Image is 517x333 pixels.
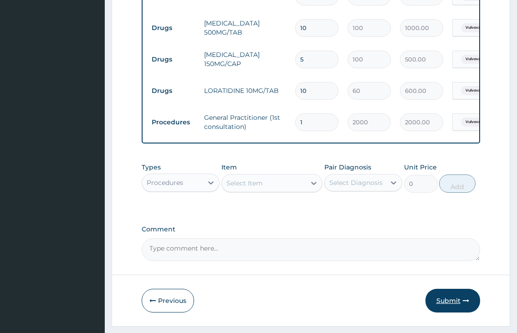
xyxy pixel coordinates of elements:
td: Procedures [147,114,200,131]
label: Item [221,163,237,172]
td: [MEDICAL_DATA] 500MG/TAB [200,14,291,41]
button: Submit [425,289,480,313]
div: Select Item [226,179,263,188]
div: Procedures [147,178,183,187]
td: Drugs [147,20,200,36]
td: General Practitioner (1st consultation) [200,108,291,136]
label: Comment [142,225,480,233]
label: Pair Diagnosis [324,163,371,172]
button: Previous [142,289,194,313]
td: Drugs [147,82,200,99]
div: Select Diagnosis [329,178,383,187]
label: Types [142,164,161,171]
td: [MEDICAL_DATA] 150MG/CAP [200,46,291,73]
td: LORATIDINE 10MG/TAB [200,82,291,100]
label: Unit Price [404,163,437,172]
td: Drugs [147,51,200,68]
button: Add [439,174,476,193]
